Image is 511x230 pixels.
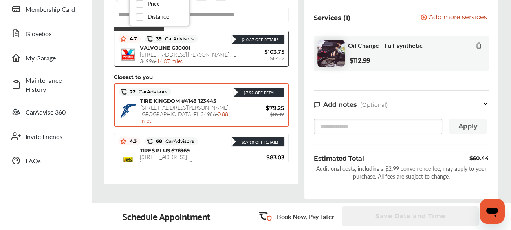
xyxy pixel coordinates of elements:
[127,89,167,95] span: 22
[123,211,211,222] div: Schedule Appointment
[140,103,230,124] span: [STREET_ADDRESS][PERSON_NAME] , [GEOGRAPHIC_DATA] , FL 34986 -
[26,108,81,117] span: CarAdvise 360
[7,72,84,98] a: Maintenance History
[7,102,84,122] a: CarAdvise 360
[469,154,489,163] div: $60.44
[26,156,81,165] span: FAQs
[26,53,81,62] span: My Garage
[314,14,350,22] p: Services (1)
[26,132,81,141] span: Invite Friends
[120,36,126,42] img: star_icon.59ea9307.svg
[126,36,137,42] span: 4.7
[480,199,505,224] iframe: Button to launch messaging window
[121,104,136,118] img: logo-goodyear.png
[429,14,487,22] span: Add more services
[140,98,216,104] span: TIRE KINGDOM #4148 123445
[120,138,126,144] img: star_icon.59ea9307.svg
[7,150,84,171] a: FAQs
[120,47,136,62] img: logo-valvoline.png
[120,153,136,168] img: logo-tires-plus.png
[153,138,194,144] span: 68
[26,5,81,14] span: Membership Card
[240,90,278,95] div: $7.92 Off Retail!
[7,47,84,68] a: My Garage
[26,76,81,94] span: Maintenance History
[449,119,487,134] button: Apply
[421,14,489,22] a: Add more services
[237,154,284,161] span: $83.03
[140,147,190,153] span: TIRES PLUS 676969
[140,153,227,174] span: [STREET_ADDRESS] , [GEOGRAPHIC_DATA] , FL 34986 -
[26,29,81,38] span: Glovebox
[162,36,194,42] span: CarAdvisors
[317,40,345,67] img: oil-change-thumb.jpg
[157,57,183,65] span: 14.07 miles
[348,42,423,49] span: Oil Change - Full-synthetic
[270,111,284,117] span: $87.17
[162,139,194,144] span: CarAdvisors
[421,14,487,22] button: Add more services
[7,23,84,44] a: Glovebox
[269,161,284,167] span: $102.13
[114,73,289,80] div: Closest to you
[237,48,284,55] span: $103.75
[350,57,370,64] b: $112.99
[126,138,137,144] span: 4.3
[323,101,357,108] span: Add notes
[147,138,153,144] img: caradvise_icon.5c74104a.svg
[7,126,84,146] a: Invite Friends
[238,37,278,42] div: $10.37 Off Retail!
[140,50,236,65] span: [STREET_ADDRESS] , [PERSON_NAME] , FL 34996 -
[148,14,169,20] span: Distance
[136,89,167,95] span: CarAdvisors
[360,101,388,108] span: (Optional)
[237,104,284,111] span: $79.25
[238,139,278,145] div: $19.10 Off Retail!
[147,36,153,42] img: caradvise_icon.5c74104a.svg
[140,110,228,124] span: 0.88 miles
[270,55,284,61] span: $114.12
[153,36,194,42] span: 39
[314,101,320,108] img: note-icon.db9493fa.svg
[148,1,159,7] span: Price
[314,164,489,180] div: Additional costs, including a $2.99 convenience fee, may apply to your purchase. All fees are sub...
[314,154,364,163] div: Estimated Total
[140,45,190,51] span: VALVOLINE GJ0001
[121,89,127,95] img: caradvise_icon.5c74104a.svg
[277,212,334,221] p: Book Now, Pay Later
